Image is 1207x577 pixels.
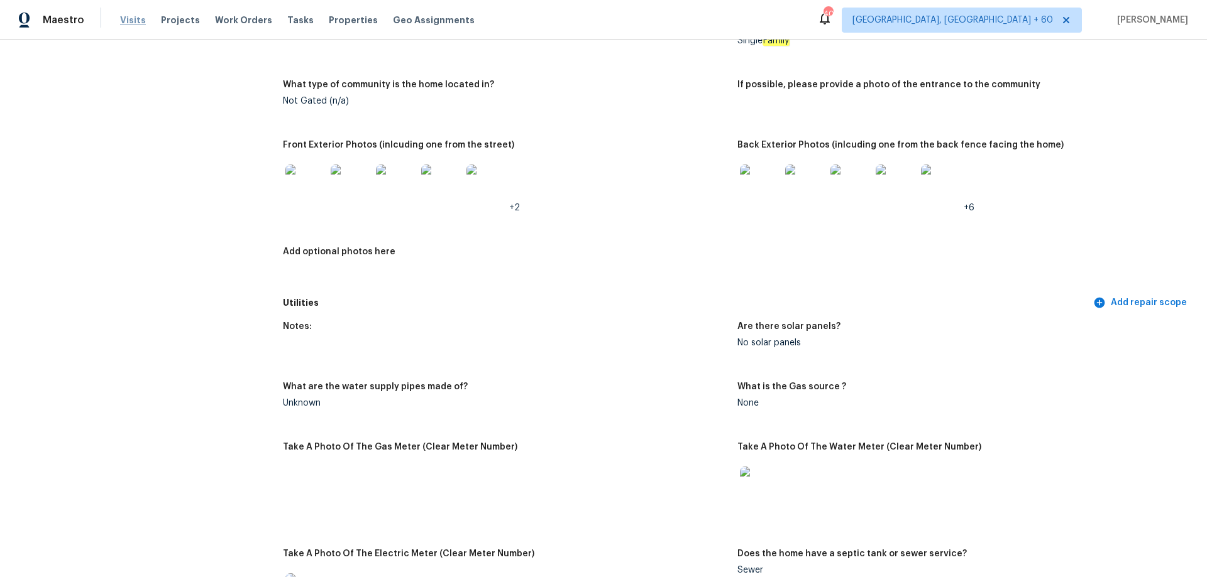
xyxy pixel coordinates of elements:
[120,14,146,26] span: Visits
[509,203,520,212] span: +2
[737,322,840,331] h5: Are there solar panels?
[737,80,1040,89] h5: If possible, please provide a photo of the entrance to the community
[283,382,468,391] h5: What are the water supply pipes made of?
[283,247,395,256] h5: Add optional photos here
[283,80,494,89] h5: What type of community is the home located in?
[215,14,272,26] span: Work Orders
[329,14,378,26] span: Properties
[737,399,1182,407] div: None
[283,443,517,451] h5: Take A Photo Of The Gas Meter (Clear Meter Number)
[964,203,974,212] span: +6
[283,322,312,331] h5: Notes:
[737,549,967,558] h5: Does the home have a septic tank or sewer service?
[737,141,1064,149] h5: Back Exterior Photos (inlcuding one from the back fence facing the home)
[852,14,1053,26] span: [GEOGRAPHIC_DATA], [GEOGRAPHIC_DATA] + 60
[283,399,727,407] div: Unknown
[283,549,534,558] h5: Take A Photo Of The Electric Meter (Clear Meter Number)
[737,382,846,391] h5: What is the Gas source ?
[43,14,84,26] span: Maestro
[283,296,1091,310] h5: Utilities
[824,8,832,20] div: 403
[737,36,1182,45] div: Single
[737,338,1182,347] div: No solar panels
[161,14,200,26] span: Projects
[287,16,314,24] span: Tasks
[283,97,727,105] div: Not Gated (n/a)
[393,14,475,26] span: Geo Assignments
[763,36,790,46] em: Family
[1112,14,1188,26] span: [PERSON_NAME]
[737,443,981,451] h5: Take A Photo Of The Water Meter (Clear Meter Number)
[1091,291,1192,315] button: Add repair scope
[737,566,1182,574] div: Sewer
[283,141,514,149] h5: Front Exterior Photos (inlcuding one from the street)
[1096,295,1187,311] span: Add repair scope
